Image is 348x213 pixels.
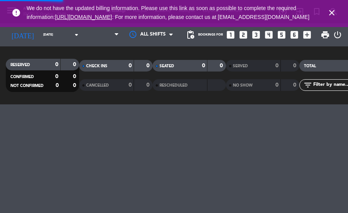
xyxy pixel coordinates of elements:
[233,83,253,87] span: NO SHOW
[275,63,278,68] strong: 0
[226,30,236,40] i: looks_one
[202,63,205,68] strong: 0
[220,63,224,68] strong: 0
[303,80,312,90] i: filter_list
[333,30,342,39] i: power_settings_new
[275,82,278,88] strong: 0
[10,75,34,79] span: CONFIRMED
[293,82,298,88] strong: 0
[10,63,30,67] span: RESERVED
[251,30,261,40] i: looks_3
[304,64,316,68] span: TOTAL
[146,63,151,68] strong: 0
[327,8,336,17] i: close
[146,82,151,88] strong: 0
[112,14,309,20] a: . For more information, please contact us at [EMAIL_ADDRESS][DOMAIN_NAME]
[55,74,58,79] strong: 0
[86,64,107,68] span: CHECK INS
[264,30,274,40] i: looks_4
[55,62,58,67] strong: 0
[6,27,39,42] i: [DATE]
[27,5,309,20] span: We do not have the updated billing information. Please use this link as soon as possible to compl...
[86,83,109,87] span: CANCELLED
[73,83,78,88] strong: 0
[238,30,248,40] i: looks_two
[73,62,78,67] strong: 0
[73,74,78,79] strong: 0
[333,23,342,46] div: LOG OUT
[55,14,112,20] a: [URL][DOMAIN_NAME]
[72,30,81,39] i: arrow_drop_down
[56,83,59,88] strong: 0
[129,82,132,88] strong: 0
[289,30,299,40] i: looks_6
[198,33,223,37] span: Bookings for
[160,83,188,87] span: RESCHEDULED
[277,30,287,40] i: looks_5
[129,63,132,68] strong: 0
[10,84,44,88] span: NOT CONFIRMED
[321,30,330,39] span: print
[160,64,174,68] span: SEATED
[293,63,298,68] strong: 0
[12,8,21,17] i: error
[186,30,195,39] span: pending_actions
[233,64,248,68] span: SERVED
[302,30,312,40] i: add_box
